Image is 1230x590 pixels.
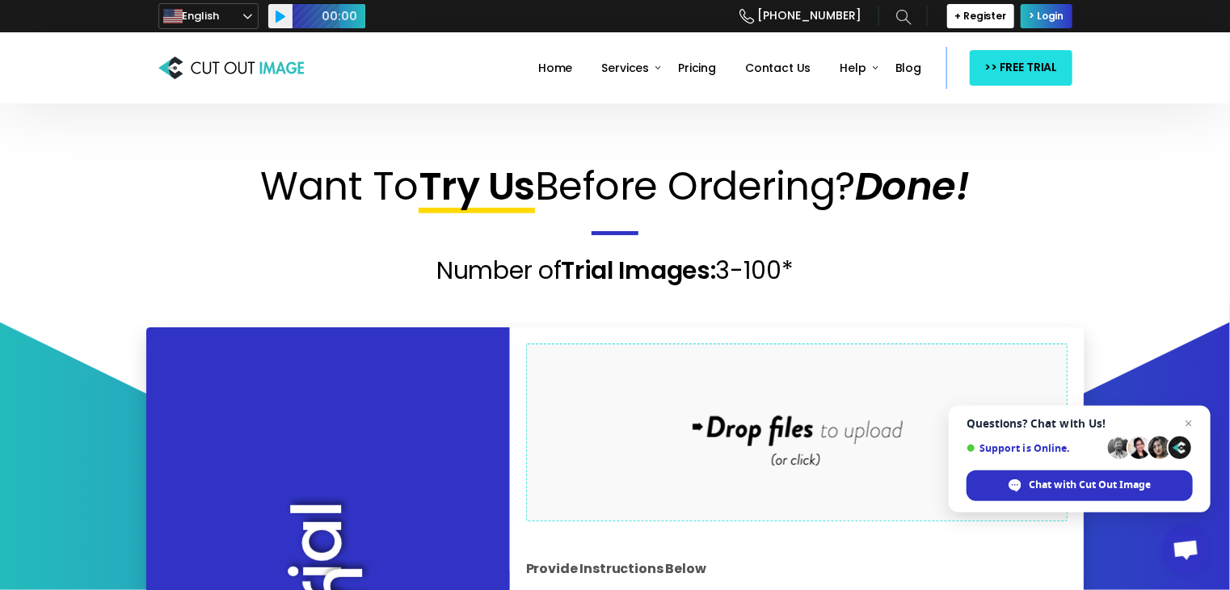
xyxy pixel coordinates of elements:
[970,50,1072,85] a: >> FREE TRIAL
[967,442,1102,454] span: Support is Online.
[596,50,656,86] a: Services
[1179,414,1198,433] span: Close chat
[158,53,304,83] img: Cut Out Image
[538,60,572,76] span: Home
[436,253,561,288] span: Number of
[855,159,970,213] span: Done!
[535,159,855,213] span: Before Ordering?
[268,4,365,28] div: Audio Player
[260,159,419,213] span: Want To
[955,10,1007,23] span: + Register
[739,50,817,86] a: Contact Us
[602,60,650,76] span: Services
[158,3,259,29] a: English
[1029,478,1151,492] span: Chat with Cut Out Image
[947,4,1015,28] a: + Register
[562,253,716,288] span: Trial Images:
[678,60,716,76] span: Pricing
[268,4,293,28] button: Play
[1162,525,1211,574] div: Open chat
[739,2,861,31] a: [PHONE_NUMBER]
[532,50,579,86] a: Home
[716,253,794,288] span: 3-100*
[1021,4,1072,28] a: > Login
[834,50,873,86] a: Help
[1029,10,1064,23] span: > Login
[672,50,722,86] a: Pricing
[895,60,921,76] span: Blog
[967,470,1193,501] div: Chat with Cut Out Image
[419,159,535,213] span: Try Us
[967,417,1193,430] span: Questions? Chat with Us!
[889,50,928,86] a: Blog
[745,60,811,76] span: Contact Us
[293,4,365,28] span: Time Slider
[163,6,183,26] img: en
[840,60,866,76] span: Help
[984,57,1057,78] span: >> FREE TRIAL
